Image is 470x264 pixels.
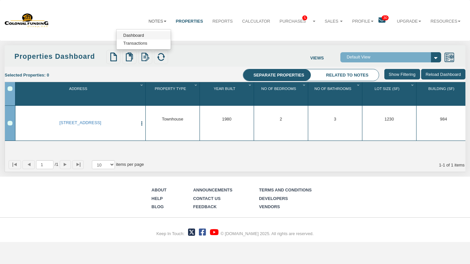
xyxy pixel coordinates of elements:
[363,84,416,103] div: Lot Size (Sf) Sort None
[310,52,340,61] label: Views
[410,82,416,88] div: Column Menu
[116,162,144,167] span: items per page
[320,13,348,30] a: Sales
[5,13,49,28] img: 579666
[334,117,336,121] span: 3
[152,196,163,201] a: Help
[201,84,253,103] div: Year Built Sort None
[193,187,232,192] a: Announcements
[36,160,53,169] input: Selected page
[193,204,217,209] a: Feedback
[117,31,171,39] a: Dashboard
[109,53,118,61] img: new.png
[156,231,184,237] div: Keep In Touch:
[125,53,134,61] img: copy.png
[72,160,84,169] button: Page to last
[363,84,416,103] div: Sort None
[356,82,362,88] div: Column Menu
[255,84,308,103] div: No Of Bedrooms Sort None
[439,163,465,167] span: 1 1 of 1 items
[117,39,171,48] a: Transactions
[208,13,238,30] a: Reports
[428,87,454,91] span: Building (Sf)
[255,84,308,103] div: Sort None
[259,196,288,201] a: Developers
[139,82,145,88] div: Column Menu
[139,120,144,126] button: Press to open the property menu
[237,13,275,30] a: Calculator
[382,15,389,20] span: 30
[378,13,392,29] a: 30
[392,13,426,30] a: Upgrade
[201,84,253,103] div: Sort None
[69,87,87,91] span: Address
[8,121,12,126] div: Row 1, Row Selection Checkbox
[440,117,447,121] span: 984
[243,69,315,81] li: Separate properties
[280,117,282,121] span: 2
[221,231,314,237] div: © [DOMAIN_NAME] 2025. All rights are reserved.
[316,69,379,81] li: Related to notes
[259,187,311,192] a: Terms and Conditions
[261,87,296,91] span: No Of Bedrooms
[16,84,145,103] div: Address Sort None
[374,87,399,91] span: Lot Size (Sf)
[214,87,235,91] span: Year Built
[9,160,21,169] button: Page to first
[309,84,362,103] div: No Of Bathrooms Sort None
[222,117,231,121] span: 1980
[144,13,171,30] a: Notes
[384,117,394,121] span: 1230
[55,162,56,167] abbr: of
[193,82,199,88] div: Column Menu
[60,160,71,169] button: Page forward
[162,117,183,121] span: Townhouse
[302,15,307,20] span: 5
[441,163,443,167] abbr: through
[348,13,378,30] a: Profile
[171,13,208,30] a: Properties
[16,84,145,103] div: Sort None
[147,84,199,103] div: Property Type Sort None
[152,204,164,209] a: Blog
[139,121,144,126] img: cell-menu.png
[302,82,308,88] div: Column Menu
[141,53,150,61] img: edit.png
[421,69,465,79] input: Reload Dashboard
[55,162,58,167] span: 1
[259,204,280,209] a: Vendors
[157,53,165,61] img: refresh.png
[155,87,186,91] span: Property Type
[426,13,465,30] a: Resources
[8,86,12,91] div: Select All
[5,69,54,81] div: Selected Properties: 0
[247,82,253,88] div: Column Menu
[193,196,221,201] a: Contact Us
[275,13,320,30] a: Purchases5
[23,120,138,125] a: 0001 B Lafayette Ave, Baltimore, MD, 21202
[309,84,362,103] div: Sort None
[444,52,455,63] img: views.png
[152,187,167,192] a: About
[147,84,199,103] div: Sort None
[14,52,105,62] div: Properties Dashboard
[22,160,35,169] button: Page back
[314,87,351,91] span: No Of Bathrooms
[384,69,420,79] input: Show Filtering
